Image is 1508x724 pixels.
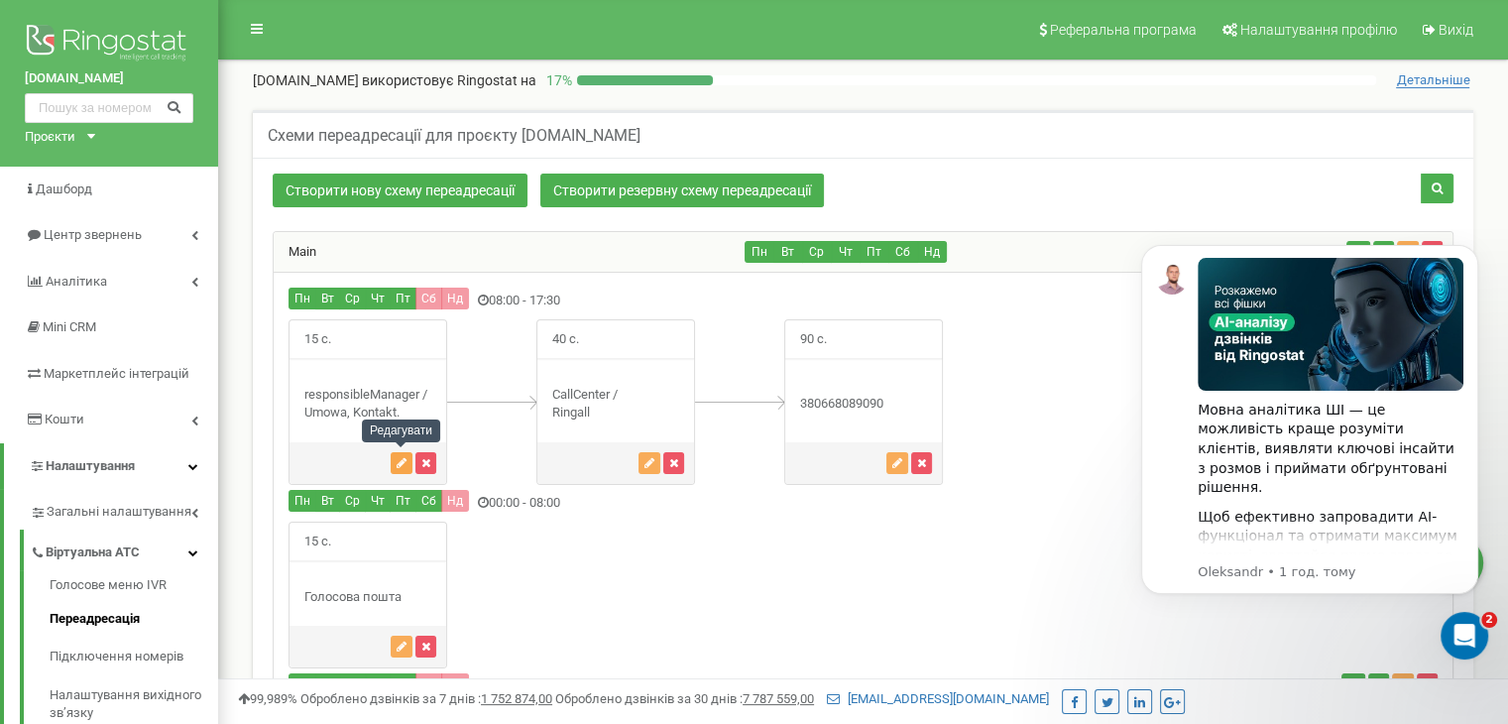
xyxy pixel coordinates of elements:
button: Сб [415,288,442,309]
button: Вт [773,241,803,263]
a: [EMAIL_ADDRESS][DOMAIN_NAME] [827,691,1049,706]
h5: Схеми переадресації для проєкту [DOMAIN_NAME] [268,127,640,145]
button: Пн [289,673,316,695]
div: responsibleManager / Umowa, Kontakt. [290,386,446,422]
a: Загальні налаштування [30,489,218,530]
a: Віртуальна АТС [30,530,218,570]
span: 40 с. [537,320,594,359]
button: Сб [415,490,442,512]
a: Створити нову схему переадресації [273,174,527,207]
span: Дашборд [36,181,92,196]
a: [DOMAIN_NAME] [25,69,193,88]
a: Налаштування [4,443,218,490]
button: Вт [315,288,340,309]
a: Створити резервну схему переадресації [540,174,824,207]
span: Вихід [1439,22,1473,38]
div: 17:30 - 23:59 [274,673,1060,700]
button: Пт [390,490,416,512]
span: 90 с. [785,320,842,359]
span: Маркетплейс інтеграцій [44,366,189,381]
button: Ср [339,288,366,309]
div: 08:00 - 17:30 [274,288,1060,314]
u: 7 787 559,00 [743,691,814,706]
span: Налаштування профілю [1240,22,1397,38]
img: Ringostat logo [25,20,193,69]
a: Голосове меню IVR [50,576,218,600]
p: [DOMAIN_NAME] [253,70,536,90]
span: Mini CRM [43,319,96,334]
div: Голосова пошта [290,588,446,607]
div: 00:00 - 08:00 [274,490,1060,517]
span: 15 с. [290,523,346,561]
button: Пн [289,288,316,309]
span: Загальні налаштування [47,503,191,522]
span: Оброблено дзвінків за 7 днів : [300,691,552,706]
iframe: Intercom notifications повідомлення [1111,215,1508,670]
button: Пошук схеми переадресації [1421,174,1453,203]
button: Нд [441,288,469,309]
a: Підключення номерів [50,638,218,676]
button: Чт [365,673,391,695]
span: Віртуальна АТС [46,543,140,562]
button: Нд [441,673,469,695]
button: Вт [315,673,340,695]
div: CallCenter / Ringall [537,386,694,422]
button: Чт [831,241,861,263]
button: Пт [390,288,416,309]
span: Налаштування [46,458,135,473]
button: Нд [441,490,469,512]
button: Ср [802,241,832,263]
span: Детальніше [1396,72,1469,88]
input: Пошук за номером [25,93,193,123]
button: Сб [415,673,442,695]
button: Ср [339,490,366,512]
button: Пт [860,241,889,263]
button: Пн [745,241,774,263]
button: Вт [315,490,340,512]
button: Сб [888,241,918,263]
div: Редагувати [362,420,440,442]
span: використовує Ringostat на [362,72,536,88]
button: Чт [365,288,391,309]
button: Пт [390,673,416,695]
span: Оброблено дзвінків за 30 днів : [555,691,814,706]
div: 380668089090 [785,395,942,414]
span: 2 [1481,612,1497,628]
span: Реферальна програма [1050,22,1197,38]
span: Кошти [45,412,84,426]
span: 99,989% [238,691,297,706]
button: Нд [917,241,947,263]
iframe: Intercom live chat [1441,612,1488,660]
span: Аналiтика [46,274,107,289]
p: 17 % [536,70,577,90]
a: Main [274,244,316,259]
u: 1 752 874,00 [481,691,552,706]
button: Ср [339,673,366,695]
div: Проєкти [25,128,75,147]
button: Пн [289,490,316,512]
span: 15 с. [290,320,346,359]
a: Переадресація [50,600,218,639]
span: Центр звернень [44,227,142,242]
button: Чт [365,490,391,512]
